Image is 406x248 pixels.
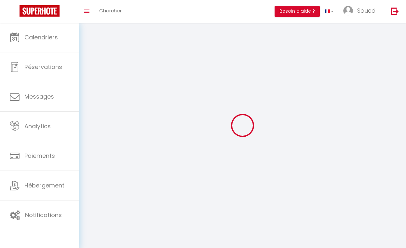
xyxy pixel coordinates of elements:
span: Hébergement [24,181,64,189]
span: Messages [24,92,54,101]
span: Notifications [25,211,62,219]
img: ... [343,6,353,16]
img: Super Booking [20,5,60,17]
span: Soued [357,7,376,15]
span: Paiements [24,152,55,160]
span: Réservations [24,63,62,71]
span: Analytics [24,122,51,130]
span: Chercher [99,7,122,14]
img: logout [391,7,399,15]
button: Ouvrir le widget de chat LiveChat [5,3,25,22]
button: Besoin d'aide ? [275,6,320,17]
span: Calendriers [24,33,58,41]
